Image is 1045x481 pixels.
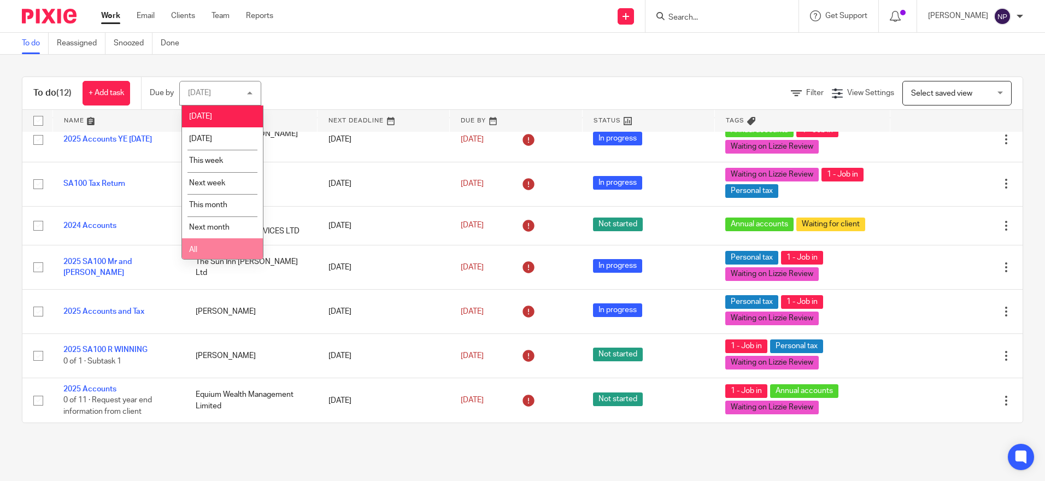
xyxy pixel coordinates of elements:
span: 1 - Job in [725,384,767,398]
a: Done [161,33,187,54]
span: Filter [806,89,824,97]
td: [DATE] [318,118,450,162]
span: View Settings [847,89,894,97]
td: Equium Wealth Management Limited [185,378,317,423]
span: Select saved view [911,90,972,97]
td: [DATE] [318,162,450,206]
a: 2025 SA100 R WINNING [63,346,148,354]
span: [DATE] [461,352,484,360]
span: 1 - Job in [781,251,823,265]
div: [DATE] [188,89,211,97]
span: Waiting on Lizzie Review [725,356,819,369]
td: [DATE] [318,206,450,245]
span: Next week [189,179,225,187]
span: Next month [189,224,230,231]
a: SA100 Tax Return [63,180,125,187]
span: In progress [593,176,642,190]
td: [PERSON_NAME] [185,333,317,378]
span: Annual accounts [770,384,838,398]
td: [DATE] [318,245,450,289]
span: In progress [593,132,642,145]
a: + Add task [83,81,130,105]
span: Not started [593,218,643,231]
span: 1 - Job in [781,295,823,309]
p: Due by [150,87,174,98]
span: Personal tax [770,339,823,353]
span: [DATE] [461,263,484,271]
a: Email [137,10,155,21]
a: Reassigned [57,33,105,54]
span: Not started [593,392,643,406]
td: [DATE] [318,333,450,378]
span: Get Support [825,12,867,20]
a: To do [22,33,49,54]
img: svg%3E [994,8,1011,25]
span: 1 - Job in [725,339,767,353]
span: Waiting on Lizzie Review [725,312,819,325]
span: Waiting on Lizzie Review [725,140,819,154]
span: [DATE] [189,135,212,143]
td: [DATE] [318,289,450,333]
span: This month [189,201,227,209]
span: Tags [726,118,744,124]
h1: To do [33,87,72,99]
span: [DATE] [461,222,484,230]
p: [PERSON_NAME] [928,10,988,21]
a: 2025 Accounts YE [DATE] [63,136,152,143]
span: 1 - Job in [821,168,864,181]
span: Personal tax [725,295,778,309]
span: Personal tax [725,251,778,265]
a: 2025 SA100 Mr and [PERSON_NAME] [63,258,132,277]
span: [DATE] [461,396,484,404]
span: [DATE] [461,180,484,187]
span: [DATE] [461,308,484,315]
span: [DATE] [461,136,484,143]
span: 0 of 11 · Request year end information from client [63,397,152,416]
span: Personal tax [725,184,778,198]
a: Snoozed [114,33,152,54]
a: Reports [246,10,273,21]
span: 0 of 1 · Subtask 1 [63,357,121,365]
span: Not started [593,348,643,361]
img: Pixie [22,9,77,24]
span: Waiting for client [796,218,865,231]
span: [DATE] [189,113,212,120]
a: 2025 Accounts and Tax [63,308,144,315]
span: (12) [56,89,72,97]
span: In progress [593,303,642,317]
span: In progress [593,259,642,273]
a: 2025 Accounts [63,385,116,393]
span: This week [189,157,223,165]
input: Search [667,13,766,23]
span: Waiting on Lizzie Review [725,168,819,181]
td: The Sun Inn [PERSON_NAME] Ltd [185,245,317,289]
span: Waiting on Lizzie Review [725,267,819,281]
span: Annual accounts [725,218,794,231]
td: [DATE] [318,378,450,423]
a: Clients [171,10,195,21]
a: Team [212,10,230,21]
a: 2024 Accounts [63,222,116,230]
span: All [189,246,197,254]
span: Waiting on Lizzie Review [725,401,819,414]
td: [PERSON_NAME] [185,289,317,333]
a: Work [101,10,120,21]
